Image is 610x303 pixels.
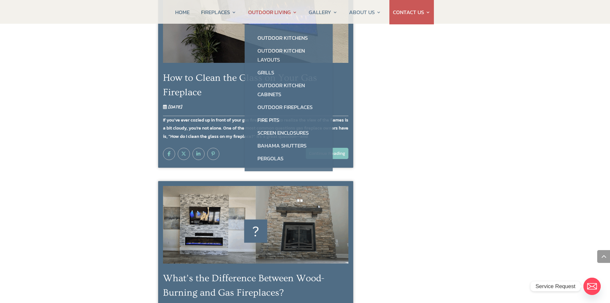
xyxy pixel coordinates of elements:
a: Email [583,278,601,295]
a: Outdoor Kitchen Cabinets [251,79,326,101]
a: Screen Enclosures [251,126,326,139]
a: What’s the Difference Between Wood-Burning and Gas Fireplaces? [163,273,324,298]
div: If you’ve ever cozied up in front of your gas fireplace only to realize the view of the flames is... [163,105,349,140]
a: How to Clean the Glass on Your Gas Fireplace [163,72,317,98]
a: Outdoor Kitchens [251,31,326,44]
img: What’s the Difference Between Wood-Burning and Gas Fireplaces? [163,186,349,264]
a: Outdoor Kitchen Layouts [251,44,326,66]
span: [DATE] [163,104,182,110]
a: Grills [251,66,326,79]
a: Fire Pits [251,114,326,126]
a: Pergolas [251,152,326,165]
a: Bahama Shutters [251,139,326,152]
a: Outdoor Fireplaces [251,101,326,114]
